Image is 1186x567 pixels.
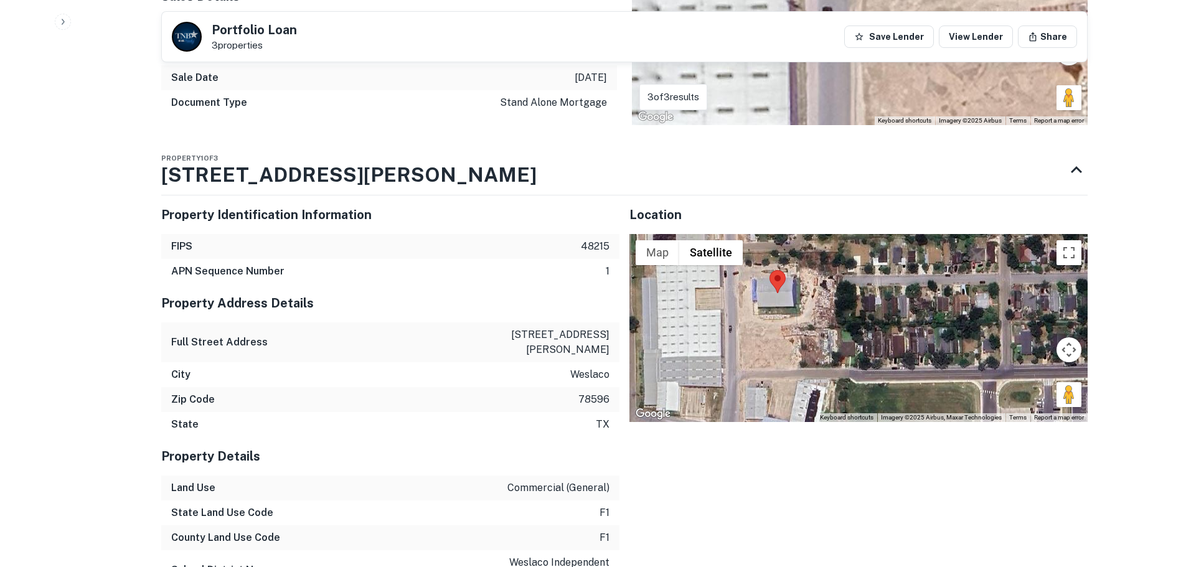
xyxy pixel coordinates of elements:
[600,530,609,545] p: f1
[161,160,537,190] h3: [STREET_ADDRESS][PERSON_NAME]
[161,205,619,224] h5: Property Identification Information
[507,480,609,495] p: commercial (general)
[820,413,873,422] button: Keyboard shortcuts
[636,240,679,265] button: Show street map
[1057,382,1081,407] button: Drag Pegman onto the map to open Street View
[161,294,619,312] h5: Property Address Details
[629,205,1088,224] h5: Location
[171,417,199,432] h6: State
[647,90,699,105] p: 3 of 3 results
[575,70,607,85] p: [DATE]
[570,367,609,382] p: weslaco
[600,505,609,520] p: f1
[171,335,268,350] h6: Full Street Address
[578,392,609,407] p: 78596
[171,530,280,545] h6: County Land Use Code
[1018,26,1077,48] button: Share
[606,264,609,279] p: 1
[633,406,674,422] img: Google
[881,414,1002,421] span: Imagery ©2025 Airbus, Maxar Technologies
[161,447,619,466] h5: Property Details
[500,95,607,110] p: stand alone mortgage
[1057,337,1081,362] button: Map camera controls
[171,239,192,254] h6: FIPS
[212,40,297,51] p: 3 properties
[1124,467,1186,527] iframe: Chat Widget
[1034,117,1084,124] a: Report a map error
[171,367,191,382] h6: City
[596,417,609,432] p: tx
[635,109,676,125] img: Google
[844,26,934,48] button: Save Lender
[1009,117,1027,124] a: Terms (opens in new tab)
[497,327,609,357] p: [STREET_ADDRESS][PERSON_NAME]
[939,26,1013,48] a: View Lender
[171,392,215,407] h6: Zip Code
[171,95,247,110] h6: Document Type
[171,264,285,279] h6: APN Sequence Number
[161,145,1088,195] div: Property1of3[STREET_ADDRESS][PERSON_NAME]
[581,239,609,254] p: 48215
[1057,240,1081,265] button: Toggle fullscreen view
[161,154,218,162] span: Property 1 of 3
[1057,85,1081,110] button: Drag Pegman onto the map to open Street View
[171,70,219,85] h6: Sale Date
[939,117,1002,124] span: Imagery ©2025 Airbus
[171,505,273,520] h6: State Land Use Code
[171,480,215,495] h6: Land Use
[1009,414,1027,421] a: Terms (opens in new tab)
[679,240,743,265] button: Show satellite imagery
[1034,414,1084,421] a: Report a map error
[212,24,297,36] h5: Portfolio Loan
[635,109,676,125] a: Open this area in Google Maps (opens a new window)
[878,116,931,125] button: Keyboard shortcuts
[633,406,674,422] a: Open this area in Google Maps (opens a new window)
